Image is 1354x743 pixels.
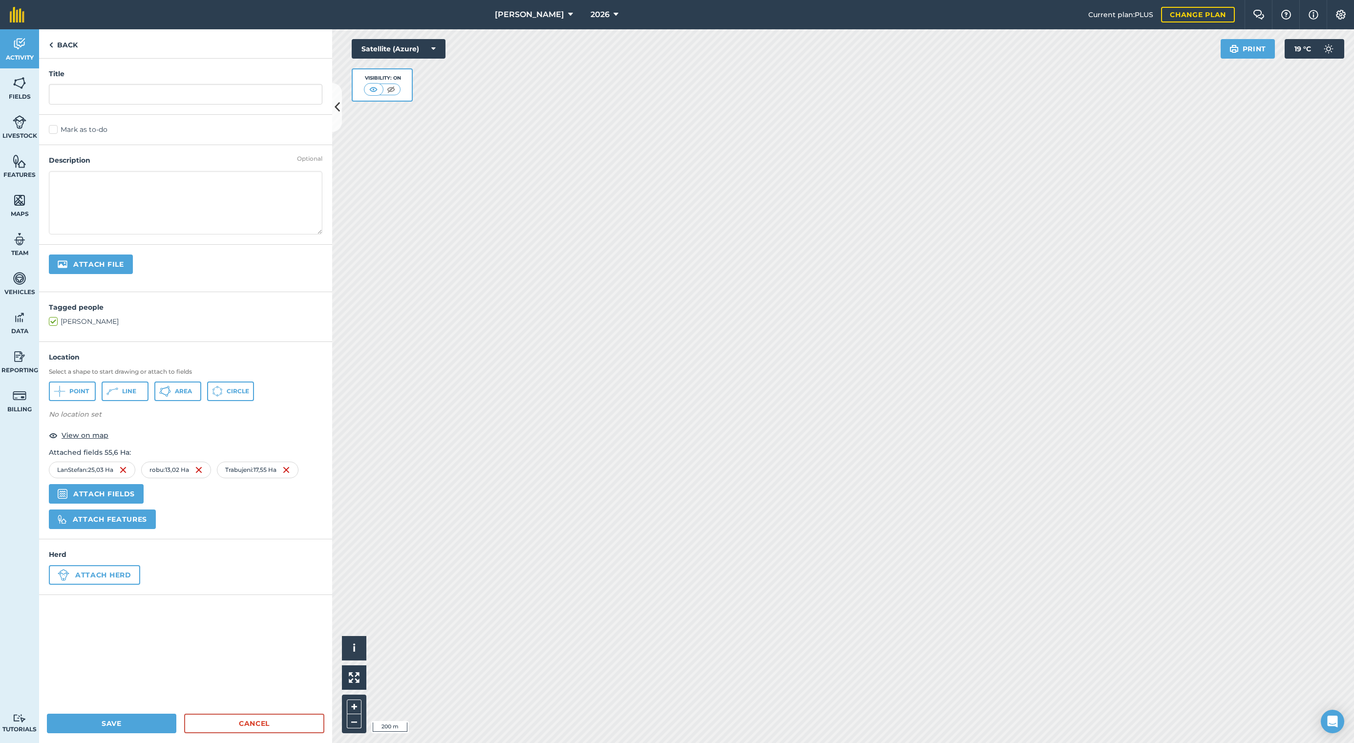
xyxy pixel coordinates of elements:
button: + [347,700,361,714]
div: Optional [297,155,322,163]
button: 19 °C [1285,39,1344,59]
button: Satellite (Azure) [352,39,445,59]
a: Back [39,29,87,58]
span: Point [69,387,89,395]
div: Visibility: On [364,74,401,82]
button: – [347,714,361,728]
img: Two speech bubbles overlapping with the left bubble in the forefront [1253,10,1265,20]
span: Trabujeni [225,466,252,474]
img: svg+xml;base64,PD94bWwgdmVyc2lvbj0iMS4wIiBlbmNvZGluZz0idXRmLTgiPz4KPCEtLSBHZW5lcmF0b3I6IEFkb2JlIE... [13,271,26,286]
button: Area [154,382,201,401]
h3: Select a shape to start drawing or attach to fields [49,368,322,376]
span: i [353,642,356,654]
button: Attach fields [49,484,144,504]
div: Open Intercom Messenger [1321,710,1344,733]
img: svg+xml;base64,PHN2ZyB4bWxucz0iaHR0cDovL3d3dy53My5vcmcvMjAwMC9zdmciIHdpZHRoPSI1NiIgaGVpZ2h0PSI2MC... [13,154,26,169]
img: fieldmargin Logo [10,7,24,22]
h4: Description [49,155,322,166]
span: [PERSON_NAME] [495,9,564,21]
span: Line [122,387,136,395]
em: No location set [49,410,102,419]
span: Area [175,387,192,395]
img: svg+xml;base64,PHN2ZyB4bWxucz0iaHR0cDovL3d3dy53My5vcmcvMjAwMC9zdmciIHdpZHRoPSIxNiIgaGVpZ2h0PSIyNC... [195,464,203,476]
a: Cancel [184,714,324,733]
span: 19 ° C [1294,39,1311,59]
button: View on map [49,429,108,441]
h4: Tagged people [49,302,322,313]
h4: Title [49,68,322,79]
img: svg%3e [58,514,67,524]
a: Change plan [1161,7,1235,22]
img: svg+xml;base64,PHN2ZyB4bWxucz0iaHR0cDovL3d3dy53My5vcmcvMjAwMC9zdmciIHdpZHRoPSIxOSIgaGVpZ2h0PSIyNC... [1229,43,1239,55]
img: svg+xml;base64,PHN2ZyB4bWxucz0iaHR0cDovL3d3dy53My5vcmcvMjAwMC9zdmciIHdpZHRoPSIxNyIgaGVpZ2h0PSIxNy... [1309,9,1318,21]
label: Mark as to-do [49,125,322,135]
button: Point [49,382,96,401]
img: svg+xml;base64,PD94bWwgdmVyc2lvbj0iMS4wIiBlbmNvZGluZz0idXRmLTgiPz4KPCEtLSBHZW5lcmF0b3I6IEFkb2JlIE... [13,115,26,129]
img: A question mark icon [1280,10,1292,20]
button: Attach features [49,509,156,529]
span: : 25,03 Ha [86,466,113,474]
h4: Location [49,352,322,362]
span: : 13,02 Ha [164,466,189,474]
img: svg+xml;base64,PHN2ZyB4bWxucz0iaHR0cDovL3d3dy53My5vcmcvMjAwMC9zdmciIHdpZHRoPSI1NiIgaGVpZ2h0PSI2MC... [13,76,26,90]
img: svg+xml;base64,PD94bWwgdmVyc2lvbj0iMS4wIiBlbmNvZGluZz0idXRmLTgiPz4KPCEtLSBHZW5lcmF0b3I6IEFkb2JlIE... [13,232,26,247]
button: i [342,636,366,660]
img: svg+xml;base64,PHN2ZyB4bWxucz0iaHR0cDovL3d3dy53My5vcmcvMjAwMC9zdmciIHdpZHRoPSIxOCIgaGVpZ2h0PSIyNC... [49,429,58,441]
span: View on map [62,430,108,441]
span: : 17,55 Ha [252,466,276,474]
img: svg+xml;base64,PD94bWwgdmVyc2lvbj0iMS4wIiBlbmNvZGluZz0idXRmLTgiPz4KPCEtLSBHZW5lcmF0b3I6IEFkb2JlIE... [13,349,26,364]
img: svg+xml;base64,PD94bWwgdmVyc2lvbj0iMS4wIiBlbmNvZGluZz0idXRmLTgiPz4KPCEtLSBHZW5lcmF0b3I6IEFkb2JlIE... [13,37,26,51]
span: LanStefan [57,466,86,474]
h4: Herd [49,549,322,560]
img: svg+xml;base64,PHN2ZyB4bWxucz0iaHR0cDovL3d3dy53My5vcmcvMjAwMC9zdmciIHdpZHRoPSI1MCIgaGVpZ2h0PSI0MC... [385,85,397,94]
p: Attached fields 55,6 Ha : [49,447,322,458]
span: 2026 [591,9,610,21]
span: Circle [227,387,249,395]
button: Print [1221,39,1275,59]
span: Current plan : PLUS [1088,9,1153,20]
img: svg+xml;base64,PHN2ZyB4bWxucz0iaHR0cDovL3d3dy53My5vcmcvMjAwMC9zdmciIHdpZHRoPSI1NiIgaGVpZ2h0PSI2MC... [13,193,26,208]
img: svg+xml;base64,PD94bWwgdmVyc2lvbj0iMS4wIiBlbmNvZGluZz0idXRmLTgiPz4KPCEtLSBHZW5lcmF0b3I6IEFkb2JlIE... [1319,39,1338,59]
img: svg+xml;base64,PD94bWwgdmVyc2lvbj0iMS4wIiBlbmNvZGluZz0idXRmLTgiPz4KPCEtLSBHZW5lcmF0b3I6IEFkb2JlIE... [58,569,69,581]
img: svg+xml;base64,PHN2ZyB4bWxucz0iaHR0cDovL3d3dy53My5vcmcvMjAwMC9zdmciIHdpZHRoPSIxNiIgaGVpZ2h0PSIyNC... [282,464,290,476]
img: svg+xml;base64,PD94bWwgdmVyc2lvbj0iMS4wIiBlbmNvZGluZz0idXRmLTgiPz4KPCEtLSBHZW5lcmF0b3I6IEFkb2JlIE... [13,714,26,723]
img: svg+xml;base64,PHN2ZyB4bWxucz0iaHR0cDovL3d3dy53My5vcmcvMjAwMC9zdmciIHdpZHRoPSIxNiIgaGVpZ2h0PSIyNC... [119,464,127,476]
label: [PERSON_NAME] [49,317,322,327]
img: svg+xml;base64,PD94bWwgdmVyc2lvbj0iMS4wIiBlbmNvZGluZz0idXRmLTgiPz4KPCEtLSBHZW5lcmF0b3I6IEFkb2JlIE... [13,310,26,325]
img: svg+xml,%3c [58,489,67,499]
img: svg+xml;base64,PHN2ZyB4bWxucz0iaHR0cDovL3d3dy53My5vcmcvMjAwMC9zdmciIHdpZHRoPSI5IiBoZWlnaHQ9IjI0Ii... [49,39,53,51]
img: Four arrows, one pointing top left, one top right, one bottom right and the last bottom left [349,672,360,683]
img: svg+xml;base64,PD94bWwgdmVyc2lvbj0iMS4wIiBlbmNvZGluZz0idXRmLTgiPz4KPCEtLSBHZW5lcmF0b3I6IEFkb2JlIE... [13,388,26,403]
img: A cog icon [1335,10,1347,20]
img: svg+xml;base64,PHN2ZyB4bWxucz0iaHR0cDovL3d3dy53My5vcmcvMjAwMC9zdmciIHdpZHRoPSI1MCIgaGVpZ2h0PSI0MC... [367,85,380,94]
button: Line [102,382,148,401]
button: Circle [207,382,254,401]
button: Save [47,714,176,733]
button: Attach herd [49,565,140,585]
span: robu [149,466,164,474]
